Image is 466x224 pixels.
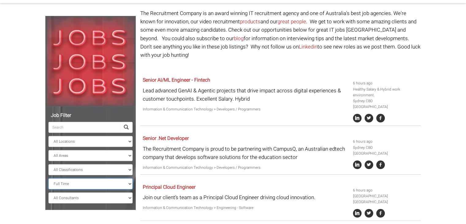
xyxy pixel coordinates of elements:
p: The Recruitment Company is an award winning IT recruitment agency and one of Australia's best job... [140,9,421,59]
a: great people [278,18,306,25]
p: Information & Communication Technology > Developers / Programmers [143,165,348,171]
li: Sydney CBD [GEOGRAPHIC_DATA] [353,145,419,156]
li: Sydney CBD [GEOGRAPHIC_DATA] [353,98,419,110]
p: Join our client’s team as a Principal Cloud Engineer driving cloud innovation. [143,193,348,202]
li: Healthy Salary & Hybrid work environment. [353,87,419,98]
p: Information & Communication Technology > Developers / Programmers [143,106,348,112]
a: blog [234,35,244,42]
li: 6 hours ago [353,80,419,86]
a: Senior .Net Developer [143,135,189,142]
a: Linkedin [299,43,317,51]
a: products [240,18,260,25]
li: 6 hours ago [353,187,419,193]
li: [GEOGRAPHIC_DATA] [GEOGRAPHIC_DATA] [353,193,419,205]
input: Search [48,122,120,133]
p: Information & Communication Technology > Engineering - Software [143,205,348,211]
a: Principal Cloud Engineer [143,183,195,191]
h5: Job Filter [48,113,133,118]
p: Lead advanced GenAI & Agentic projects that drive impact across digital experiences & customer to... [143,87,348,103]
li: 6 hours ago [353,139,419,145]
a: Senior AI/ML Engineer - Fintech [143,76,210,84]
p: The Recruitment Company is proud to be partnering with CampusQ, an Australian edtech company that... [143,145,348,161]
img: Jobs, Jobs, Jobs [45,16,136,106]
